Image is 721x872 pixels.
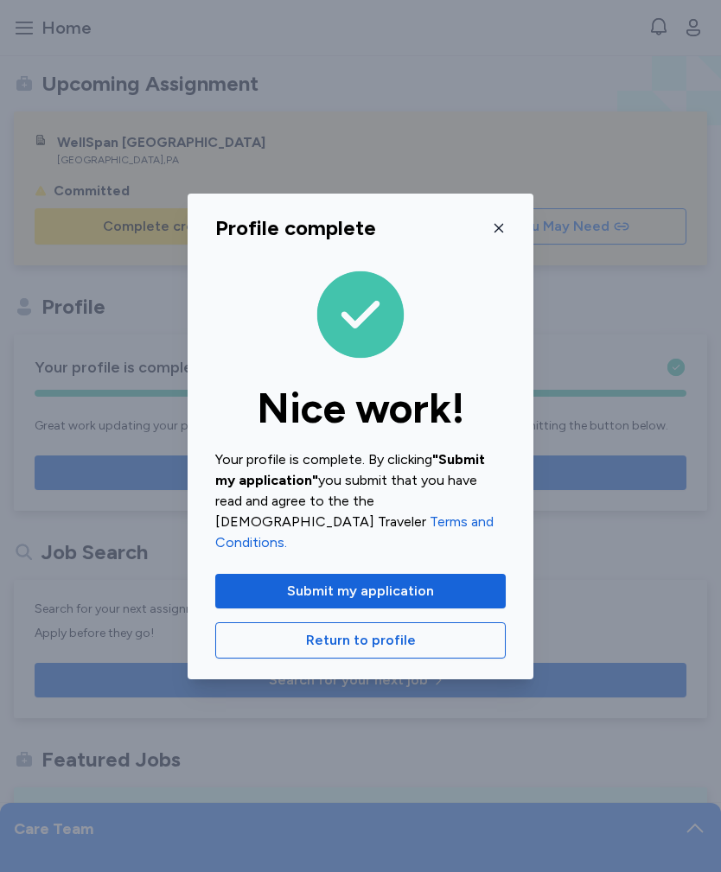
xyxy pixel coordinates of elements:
div: Nice work! [215,387,506,429]
span: Submit my application [287,581,434,601]
div: Profile complete [215,214,376,242]
div: Your profile is complete. By clicking you submit that you have read and agree to the the [DEMOGRA... [215,449,506,553]
span: Return to profile [306,630,416,651]
button: Return to profile [215,622,506,659]
button: Submit my application [215,574,506,608]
